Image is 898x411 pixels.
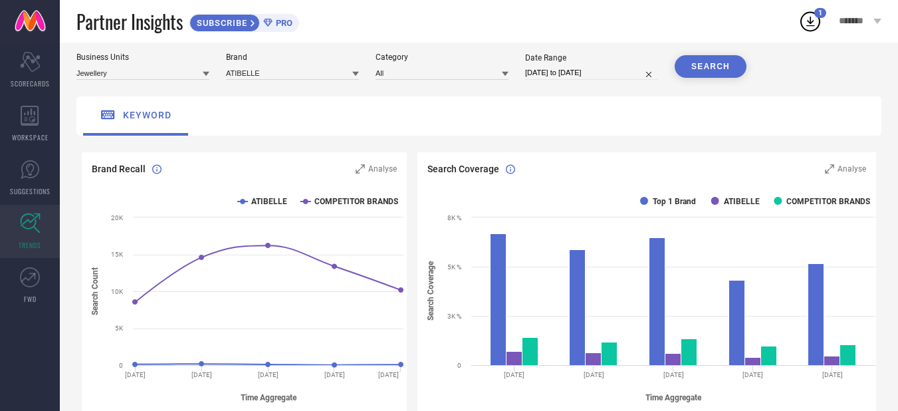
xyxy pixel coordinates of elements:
text: ATIBELLE [251,197,287,206]
span: Search Coverage [427,164,499,174]
text: COMPETITOR BRANDS [786,197,870,206]
text: 8K % [447,214,461,221]
text: 20K [111,214,124,221]
span: keyword [123,110,171,120]
text: [DATE] [125,371,146,378]
span: Partner Insights [76,8,183,35]
text: [DATE] [378,371,399,378]
tspan: Search Count [90,267,100,315]
span: SCORECARDS [11,78,50,88]
tspan: Search Coverage [425,261,435,321]
text: 5K [115,325,124,332]
span: Analyse [838,164,866,174]
tspan: Time Aggregate [645,393,702,402]
a: SUBSCRIBEPRO [189,11,299,32]
text: ATIBELLE [723,197,759,206]
div: Brand [226,53,359,62]
text: 0 [457,362,461,369]
span: TRENDS [19,240,41,250]
span: SUBSCRIBE [190,18,251,28]
tspan: Time Aggregate [241,393,297,402]
text: [DATE] [191,371,212,378]
text: 5K % [447,263,461,271]
span: PRO [273,18,292,28]
button: SEARCH [675,55,746,78]
div: Category [376,53,508,62]
text: COMPETITOR BRANDS [314,197,398,206]
text: [DATE] [504,371,524,378]
span: Brand Recall [92,164,146,174]
svg: Zoom [356,164,365,174]
text: 10K [111,288,124,295]
span: SUGGESTIONS [10,186,51,196]
text: [DATE] [742,371,763,378]
text: 0 [119,362,123,369]
div: Business Units [76,53,209,62]
span: WORKSPACE [12,132,49,142]
text: [DATE] [324,371,345,378]
span: FWD [24,294,37,304]
text: 15K [111,251,124,258]
div: Date Range [525,53,658,63]
svg: Zoom [825,164,834,174]
span: Analyse [368,164,397,174]
div: Open download list [798,9,822,33]
text: [DATE] [822,371,842,378]
input: Select date range [525,66,658,80]
text: Top 1 Brand [653,197,696,206]
text: 3K % [447,313,461,320]
text: [DATE] [258,371,279,378]
text: [DATE] [663,371,683,378]
span: 1 [818,9,822,17]
text: [DATE] [583,371,604,378]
